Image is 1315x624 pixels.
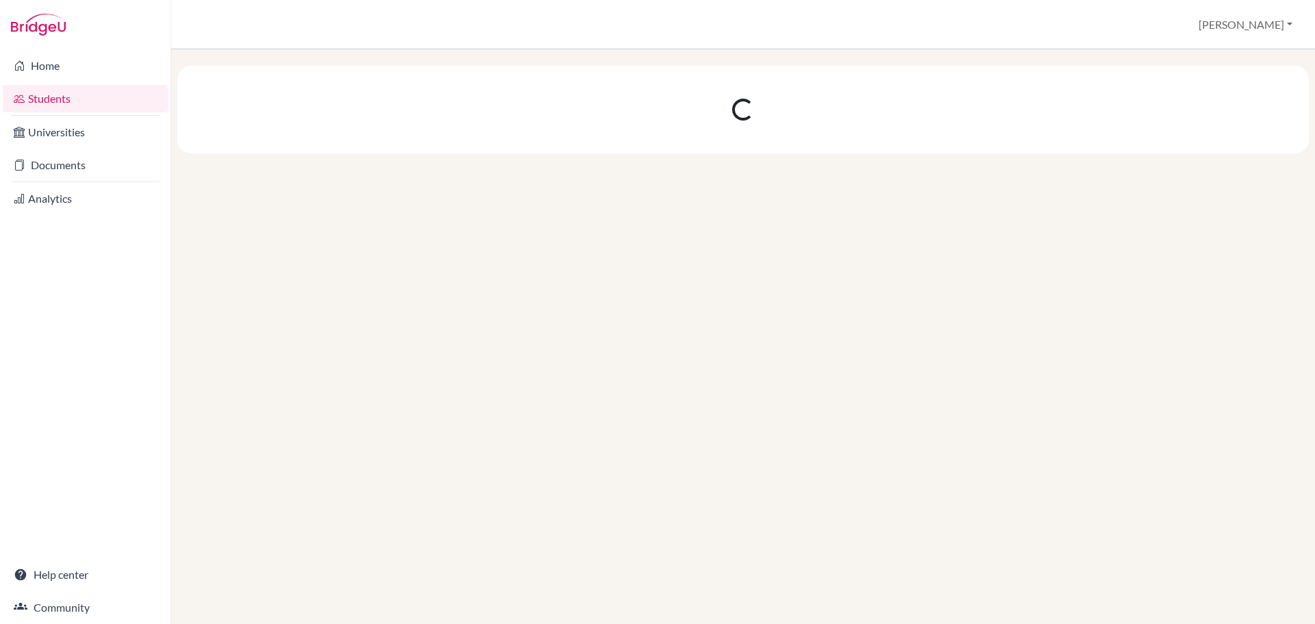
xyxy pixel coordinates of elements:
[11,14,66,36] img: Bridge-U
[3,185,168,212] a: Analytics
[3,118,168,146] a: Universities
[3,151,168,179] a: Documents
[3,85,168,112] a: Students
[3,561,168,588] a: Help center
[1192,12,1299,38] button: [PERSON_NAME]
[3,52,168,79] a: Home
[3,594,168,621] a: Community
